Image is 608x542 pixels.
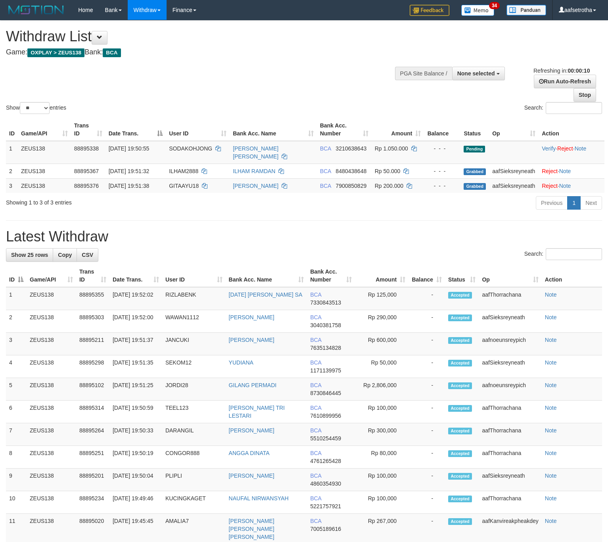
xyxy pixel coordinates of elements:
a: Previous [536,196,568,210]
div: - - - [427,182,457,190]
span: BCA [310,427,321,434]
span: 34 [489,2,500,9]
td: Rp 2,806,000 [355,378,409,401]
td: [DATE] 19:51:37 [109,333,162,355]
td: ZEUS138 [18,164,71,178]
td: 4 [6,355,27,378]
img: MOTION_logo.png [6,4,66,16]
span: Copy 7005189616 to clipboard [310,526,341,532]
span: Accepted [448,360,472,366]
img: Feedback.jpg [410,5,449,16]
span: BCA [310,291,321,298]
span: BCA [310,382,321,388]
div: PGA Site Balance / [395,67,452,80]
a: GILANG PERMADI [229,382,277,388]
td: ZEUS138 [27,423,76,446]
span: Show 25 rows [11,252,48,258]
span: BCA [310,405,321,411]
td: · [539,178,604,193]
th: Action [542,264,602,287]
span: OXPLAY > ZEUS138 [27,48,84,57]
td: [DATE] 19:52:00 [109,310,162,333]
td: [DATE] 19:50:19 [109,446,162,469]
td: aafSieksreyneath [489,178,539,193]
span: Copy 5221757921 to clipboard [310,503,341,509]
td: SEKOM12 [162,355,226,378]
th: Bank Acc. Name: activate to sort column ascending [230,118,317,141]
td: ZEUS138 [27,287,76,310]
td: 2 [6,164,18,178]
th: User ID: activate to sort column ascending [166,118,230,141]
td: TEEL123 [162,401,226,423]
span: GITAAYU18 [169,183,199,189]
span: Copy 3210638643 to clipboard [336,145,366,152]
a: Note [545,382,557,388]
td: 88895298 [76,355,109,378]
td: 7 [6,423,27,446]
th: Status [460,118,489,141]
td: KUCINGKAGET [162,491,226,514]
th: Balance: activate to sort column ascending [409,264,445,287]
td: ZEUS138 [27,378,76,401]
td: - [409,469,445,491]
select: Showentries [20,102,50,114]
th: ID [6,118,18,141]
a: [PERSON_NAME] [PERSON_NAME] [233,145,278,160]
td: 88895234 [76,491,109,514]
td: aafSieksreyneath [479,469,541,491]
span: Accepted [448,473,472,480]
td: JORDI28 [162,378,226,401]
a: ANGGA DINATA [229,450,270,456]
a: Verify [542,145,556,152]
td: 88895251 [76,446,109,469]
h1: Latest Withdraw [6,229,602,245]
th: Bank Acc. Number: activate to sort column ascending [307,264,355,287]
span: None selected [457,70,495,77]
td: ZEUS138 [27,401,76,423]
span: Accepted [448,450,472,457]
a: Note [545,427,557,434]
th: Bank Acc. Number: activate to sort column ascending [317,118,372,141]
span: BCA [103,48,121,57]
a: [PERSON_NAME] TRI LESTARI [229,405,285,419]
td: CONGOR888 [162,446,226,469]
a: [PERSON_NAME] [229,337,274,343]
span: Copy 3040381758 to clipboard [310,322,341,328]
td: - [409,446,445,469]
h1: Withdraw List [6,29,397,44]
th: Amount: activate to sort column ascending [372,118,424,141]
td: aafThorrachana [479,423,541,446]
span: BCA [310,359,321,366]
td: - [409,287,445,310]
span: Accepted [448,518,472,525]
td: ZEUS138 [27,491,76,514]
td: [DATE] 19:51:35 [109,355,162,378]
a: Note [545,495,557,501]
td: - [409,423,445,446]
span: Refreshing in: [533,68,590,74]
td: [DATE] 19:49:46 [109,491,162,514]
td: Rp 300,000 [355,423,409,446]
span: Accepted [448,337,472,344]
span: Copy 7610899956 to clipboard [310,413,341,419]
span: Accepted [448,292,472,299]
span: 88895367 [74,168,99,174]
span: ILHAM2888 [169,168,198,174]
span: BCA [310,337,321,343]
td: - [409,310,445,333]
a: Stop [573,88,596,102]
td: ZEUS138 [27,310,76,333]
td: aafSieksreyneath [489,164,539,178]
td: - [409,401,445,423]
td: [DATE] 19:50:04 [109,469,162,491]
a: Show 25 rows [6,248,53,262]
span: BCA [310,473,321,479]
a: Copy [53,248,77,262]
span: Grabbed [464,183,486,190]
a: [PERSON_NAME] [229,314,274,320]
td: 9 [6,469,27,491]
a: 1 [567,196,581,210]
a: CSV [77,248,98,262]
span: CSV [82,252,93,258]
td: Rp 100,000 [355,469,409,491]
